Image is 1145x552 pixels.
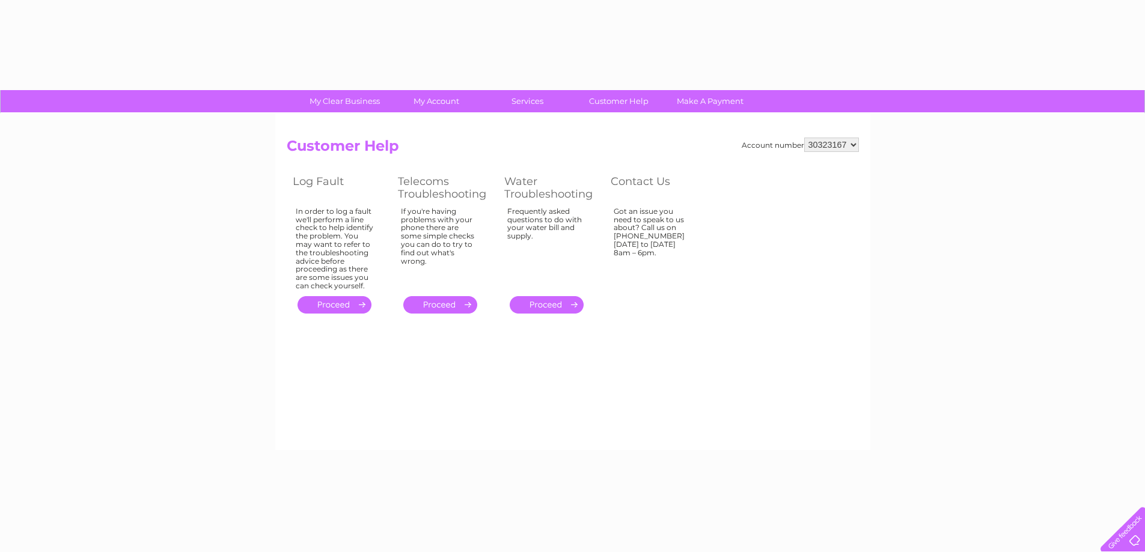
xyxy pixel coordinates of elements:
div: In order to log a fault we'll perform a line check to help identify the problem. You may want to ... [296,207,374,290]
a: My Clear Business [295,90,394,112]
th: Log Fault [287,172,392,204]
a: . [403,296,477,314]
a: . [510,296,584,314]
th: Water Troubleshooting [498,172,605,204]
a: Make A Payment [661,90,760,112]
a: Customer Help [569,90,668,112]
a: My Account [386,90,486,112]
div: Account number [742,138,859,152]
div: Frequently asked questions to do with your water bill and supply. [507,207,587,285]
div: Got an issue you need to speak to us about? Call us on [PHONE_NUMBER] [DATE] to [DATE] 8am – 6pm. [614,207,692,285]
div: If you're having problems with your phone there are some simple checks you can do to try to find ... [401,207,480,285]
a: Services [478,90,577,112]
th: Contact Us [605,172,710,204]
th: Telecoms Troubleshooting [392,172,498,204]
h2: Customer Help [287,138,859,160]
a: . [298,296,371,314]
